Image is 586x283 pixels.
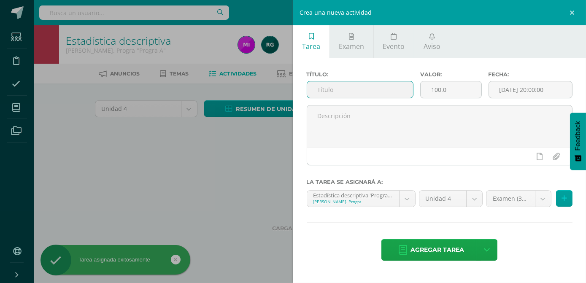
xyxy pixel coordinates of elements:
label: Título: [307,71,413,78]
a: Aviso [414,25,449,58]
span: Examen [339,42,364,51]
label: La tarea se asignará a: [307,179,573,185]
label: Fecha: [489,71,573,78]
input: Título [307,81,413,98]
div: [PERSON_NAME]. Progra [313,199,393,205]
a: Examen (30.0pts) [486,191,551,207]
span: Examen (30.0pts) [493,191,529,207]
label: Valor: [420,71,482,78]
div: Estadística descriptiva 'Progra A' [313,191,393,199]
a: Examen [330,25,373,58]
span: Tarea [302,42,320,51]
span: Feedback [574,121,582,151]
span: Aviso [424,42,440,51]
input: Fecha de entrega [489,81,572,98]
a: Unidad 4 [419,191,483,207]
span: Unidad 4 [426,191,460,207]
button: Feedback - Mostrar encuesta [570,113,586,170]
span: Evento [383,42,405,51]
input: Puntos máximos [421,81,481,98]
a: Estadística descriptiva 'Progra A'[PERSON_NAME]. Progra [307,191,415,207]
a: Evento [374,25,414,58]
span: Agregar tarea [410,240,464,260]
a: Tarea [293,25,329,58]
